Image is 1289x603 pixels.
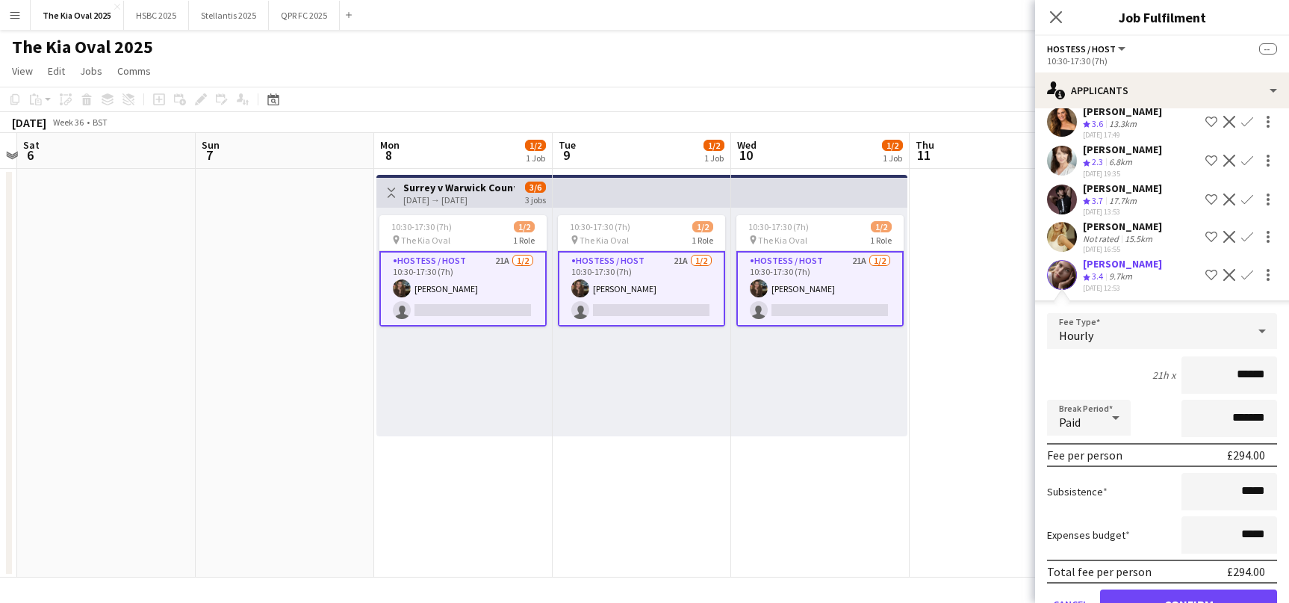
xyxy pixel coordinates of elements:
[558,251,725,327] app-card-role: Hostess / Host21A1/210:30-17:30 (7h)[PERSON_NAME]
[12,115,46,130] div: [DATE]
[559,138,576,152] span: Tue
[882,140,903,151] span: 1/2
[1152,368,1175,382] div: 21h x
[1047,55,1277,67] div: 10:30-17:30 (7h)
[870,235,892,246] span: 1 Role
[916,138,934,152] span: Thu
[380,138,400,152] span: Mon
[692,221,713,232] span: 1/2
[48,64,65,78] span: Edit
[1106,156,1135,169] div: 6.8km
[1122,233,1155,244] div: 15.5km
[1083,130,1162,140] div: [DATE] 17:49
[23,138,40,152] span: Sat
[1227,564,1265,579] div: £294.00
[401,235,450,246] span: The Kia Oval
[111,61,157,81] a: Comms
[379,215,547,327] app-job-card: 10:30-17:30 (7h)1/2 The Kia Oval1 RoleHostess / Host21A1/210:30-17:30 (7h)[PERSON_NAME]
[1035,7,1289,27] h3: Job Fulfilment
[1047,528,1130,542] label: Expenses budget
[1092,156,1103,167] span: 2.3
[117,64,151,78] span: Comms
[525,140,546,151] span: 1/2
[1083,105,1162,118] div: [PERSON_NAME]
[379,251,547,327] app-card-role: Hostess / Host21A1/210:30-17:30 (7h)[PERSON_NAME]
[558,215,725,327] app-job-card: 10:30-17:30 (7h)1/2 The Kia Oval1 RoleHostess / Host21A1/210:30-17:30 (7h)[PERSON_NAME]
[704,152,724,164] div: 1 Job
[42,61,71,81] a: Edit
[1047,43,1116,55] span: Hostess / Host
[1083,169,1162,179] div: [DATE] 19:35
[189,1,269,30] button: Stellantis 2025
[1083,143,1162,156] div: [PERSON_NAME]
[1083,233,1122,244] div: Not rated
[1047,448,1122,463] div: Fee per person
[570,221,630,232] span: 10:30-17:30 (7h)
[1083,257,1162,270] div: [PERSON_NAME]
[1092,270,1103,282] span: 3.4
[403,181,515,194] h3: Surrey v Warwick County Cricket [DATE]-[DATE]'25
[12,64,33,78] span: View
[403,194,515,205] div: [DATE] → [DATE]
[748,221,809,232] span: 10:30-17:30 (7h)
[49,117,87,128] span: Week 36
[1083,207,1162,217] div: [DATE] 13:53
[93,117,108,128] div: BST
[913,146,934,164] span: 11
[525,182,546,193] span: 3/6
[736,251,904,327] app-card-role: Hostess / Host21A1/210:30-17:30 (7h)[PERSON_NAME]
[871,221,892,232] span: 1/2
[737,138,757,152] span: Wed
[758,235,807,246] span: The Kia Oval
[391,221,452,232] span: 10:30-17:30 (7h)
[1106,195,1140,208] div: 17.7km
[1047,564,1152,579] div: Total fee per person
[1047,485,1108,498] label: Subsistence
[124,1,189,30] button: HSBC 2025
[6,61,39,81] a: View
[514,221,535,232] span: 1/2
[202,138,220,152] span: Sun
[12,36,153,58] h1: The Kia Oval 2025
[1083,182,1162,195] div: [PERSON_NAME]
[1092,118,1103,129] span: 3.6
[580,235,629,246] span: The Kia Oval
[736,215,904,327] app-job-card: 10:30-17:30 (7h)1/2 The Kia Oval1 RoleHostess / Host21A1/210:30-17:30 (7h)[PERSON_NAME]
[80,64,102,78] span: Jobs
[1227,448,1265,463] div: £294.00
[1059,415,1081,430] span: Paid
[513,235,535,246] span: 1 Role
[703,140,724,151] span: 1/2
[21,146,40,164] span: 6
[269,1,340,30] button: QPR FC 2025
[525,193,546,205] div: 3 jobs
[74,61,108,81] a: Jobs
[378,146,400,164] span: 8
[735,146,757,164] span: 10
[199,146,220,164] span: 7
[883,152,902,164] div: 1 Job
[1083,220,1162,233] div: [PERSON_NAME]
[1083,244,1162,254] div: [DATE] 16:55
[1047,43,1128,55] button: Hostess / Host
[1083,283,1162,293] div: [DATE] 12:53
[31,1,124,30] button: The Kia Oval 2025
[1092,195,1103,206] span: 3.7
[1035,72,1289,108] div: Applicants
[526,152,545,164] div: 1 Job
[556,146,576,164] span: 9
[1259,43,1277,55] span: --
[1106,270,1135,283] div: 9.7km
[692,235,713,246] span: 1 Role
[1106,118,1140,131] div: 13.3km
[1059,328,1093,343] span: Hourly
